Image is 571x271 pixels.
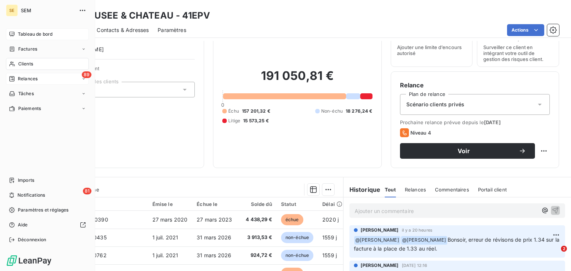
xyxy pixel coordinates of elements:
span: Relances [18,75,38,82]
span: Relances [405,187,426,193]
span: Contacts & Adresses [97,26,149,34]
div: SE [6,4,18,16]
span: 0 [221,102,224,108]
button: Limite d’encoursAjouter une limite d’encours autorisé [391,16,473,67]
h2: 191 050,81 € [222,68,372,91]
span: [DATE] [484,119,501,125]
h3: EPV MUSEE & CHATEAU - 41EPV [65,9,210,22]
div: Solde dû [241,201,272,207]
span: non-échue [281,250,313,261]
span: [PERSON_NAME] [361,227,399,233]
div: Délai [322,201,342,207]
span: Aide [18,222,28,228]
span: 924,72 € [241,252,272,259]
a: Aide [6,219,89,231]
span: il y a 20 heures [402,228,432,232]
span: Niveau 4 [410,130,431,136]
span: @ [PERSON_NAME] [354,236,400,245]
span: Paiements [18,105,41,112]
button: Actions [507,24,544,36]
span: Litige [228,117,240,124]
iframe: Intercom live chat [546,246,564,264]
span: 89 [82,71,91,78]
button: Gestion du risqueSurveiller ce client en intégrant votre outil de gestion des risques client. [477,16,559,67]
span: 2020 j [322,216,339,223]
span: Prochaine relance prévue depuis le [400,119,550,125]
span: Commentaires [435,187,469,193]
span: Échu [228,108,239,114]
span: Factures [18,46,37,52]
div: Échue le [197,201,232,207]
div: Référence [51,201,143,207]
span: Propriétés Client [60,65,195,76]
div: Statut [281,201,313,207]
span: 27 mars 2023 [197,216,232,223]
span: Paramètres [158,26,186,34]
span: Non-échu [321,108,343,114]
span: 81 [83,188,91,194]
span: Clients [18,61,33,67]
span: Déconnexion [18,236,46,243]
span: Paramètres et réglages [18,207,68,213]
span: Tableau de bord [18,31,52,38]
button: Voir [400,143,535,159]
span: Tâches [18,90,34,97]
div: Émise le [152,201,188,207]
span: Surveiller ce client en intégrant votre outil de gestion des risques client. [483,44,553,62]
span: @ [PERSON_NAME] [401,236,447,245]
span: Voir [409,148,519,154]
span: échue [281,214,303,225]
span: SEM [21,7,74,13]
span: [DATE] 12:16 [402,263,428,268]
span: non-échue [281,232,313,243]
span: 1559 j [322,234,337,241]
span: 157 201,32 € [242,108,270,114]
span: Imports [18,177,34,184]
span: Portail client [478,187,507,193]
span: 18 276,24 € [346,108,372,114]
span: 1 juil. 2021 [152,252,178,258]
span: Tout [385,187,396,193]
span: 4 438,29 € [241,216,272,223]
span: 3 913,53 € [241,234,272,241]
h6: Relance [400,81,550,90]
span: 1 juil. 2021 [152,234,178,241]
span: Scénario clients privés [406,101,464,108]
span: Notifications [17,192,45,199]
span: 27 mars 2020 [152,216,188,223]
span: 31 mars 2026 [197,252,231,258]
span: Bonsoir, erreur de révisons de prix 1.34 sur la facture à la place de 1.33 au réel. [354,236,561,252]
img: Logo LeanPay [6,255,52,267]
h6: Historique [343,185,381,194]
span: [PERSON_NAME] [361,262,399,269]
span: Ajouter une limite d’encours autorisé [397,44,467,56]
span: 2 [561,246,567,252]
span: 1559 j [322,252,337,258]
span: 31 mars 2026 [197,234,231,241]
span: 15 573,25 € [243,117,269,124]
